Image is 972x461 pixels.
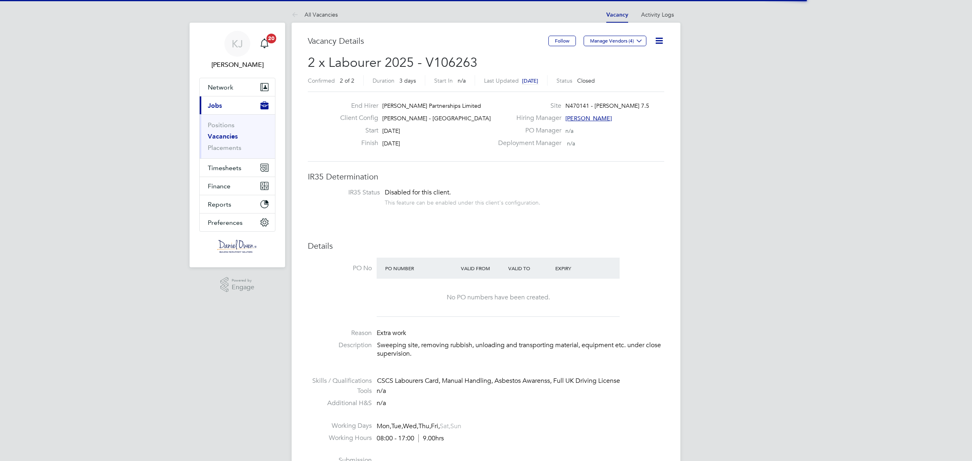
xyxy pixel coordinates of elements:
span: n/a [458,77,466,84]
span: Preferences [208,219,243,226]
a: Activity Logs [641,11,674,18]
label: Site [493,102,561,110]
label: Duration [373,77,394,84]
nav: Main navigation [190,23,285,267]
span: [PERSON_NAME] Partnerships Limited [382,102,481,109]
button: Finance [200,177,275,195]
a: KJ[PERSON_NAME] [199,31,275,70]
span: Katherine Jacobs [199,60,275,70]
div: No PO numbers have been created. [385,293,612,302]
span: Timesheets [208,164,241,172]
div: Expiry [553,261,601,275]
a: Positions [208,121,234,129]
span: n/a [565,127,573,134]
span: 3 days [399,77,416,84]
span: Engage [232,284,254,291]
span: 9.00hrs [418,434,444,442]
span: Network [208,83,233,91]
label: Last Updated [484,77,519,84]
span: Wed, [403,422,418,430]
div: Valid From [459,261,506,275]
button: Timesheets [200,159,275,177]
span: Disabled for this client. [385,188,451,196]
button: Reports [200,195,275,213]
label: Working Days [308,422,372,430]
span: [PERSON_NAME] [565,115,612,122]
label: IR35 Status [316,188,380,197]
span: Tue, [391,422,403,430]
div: This feature can be enabled under this client's configuration. [385,197,540,206]
span: Fri, [431,422,440,430]
span: Extra work [377,329,406,337]
button: Preferences [200,213,275,231]
label: Status [556,77,572,84]
span: [DATE] [382,140,400,147]
span: Reports [208,201,231,208]
span: Jobs [208,102,222,109]
span: 20 [266,34,276,43]
a: 20 [256,31,273,57]
button: Manage Vendors (4) [584,36,646,46]
label: Working Hours [308,434,372,442]
span: [DATE] [382,127,400,134]
div: PO Number [383,261,459,275]
label: Hiring Manager [493,114,561,122]
div: Jobs [200,114,275,158]
span: 2 of 2 [340,77,354,84]
span: Sun [450,422,461,430]
a: Placements [208,144,241,152]
span: [PERSON_NAME] - [GEOGRAPHIC_DATA] [382,115,491,122]
label: Confirmed [308,77,335,84]
label: Deployment Manager [493,139,561,147]
h3: Vacancy Details [308,36,548,46]
span: n/a [377,399,386,407]
label: Description [308,341,372,350]
label: Start In [434,77,453,84]
label: Start [334,126,378,135]
label: Client Config [334,114,378,122]
h3: IR35 Determination [308,171,664,182]
span: Mon, [377,422,391,430]
div: Valid To [506,261,554,275]
button: Follow [548,36,576,46]
a: All Vacancies [292,11,338,18]
label: Tools [308,387,372,395]
label: Additional H&S [308,399,372,408]
label: Skills / Qualifications [308,377,372,385]
span: Finance [208,182,230,190]
span: [DATE] [522,77,538,84]
span: 2 x Labourer 2025 - V106263 [308,55,477,70]
label: PO No [308,264,372,273]
span: N470141 - [PERSON_NAME] 7.5 [565,102,649,109]
p: Sweeping site, removing rubbish, unloading and transporting material, equipment etc. under close ... [377,341,664,358]
a: Vacancy [606,11,628,18]
button: Network [200,78,275,96]
div: CSCS Labourers Card, Manual Handling, Asbestos Awarenss, Full UK Driving License [377,377,664,385]
a: Go to home page [199,240,275,253]
h3: Details [308,241,664,251]
label: End Hirer [334,102,378,110]
button: Jobs [200,96,275,114]
label: Reason [308,329,372,337]
span: KJ [232,38,243,49]
div: 08:00 - 17:00 [377,434,444,443]
span: Thu, [418,422,431,430]
span: Closed [577,77,595,84]
a: Powered byEngage [220,277,255,292]
span: Sat, [440,422,450,430]
label: Finish [334,139,378,147]
img: danielowen-logo-retina.png [217,240,258,253]
a: Vacancies [208,132,238,140]
label: PO Manager [493,126,561,135]
span: n/a [377,387,386,395]
span: n/a [567,140,575,147]
span: Powered by [232,277,254,284]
